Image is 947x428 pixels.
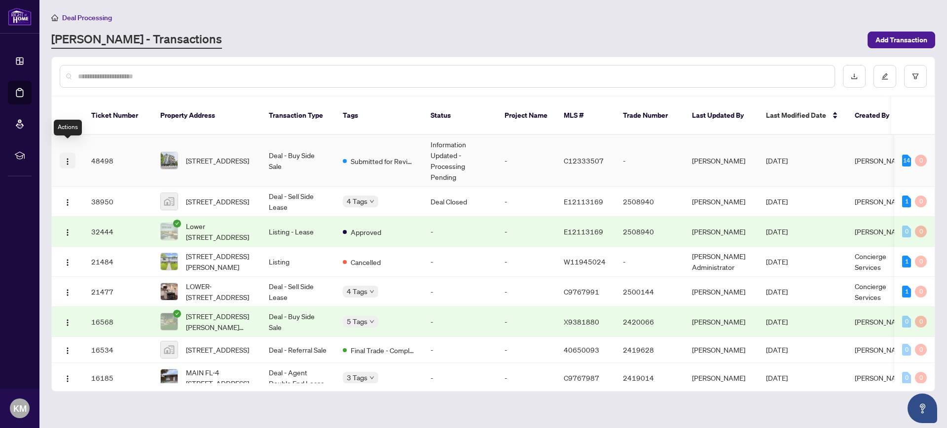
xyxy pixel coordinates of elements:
[497,97,556,135] th: Project Name
[60,254,75,269] button: Logo
[615,307,684,337] td: 2420066
[684,135,758,187] td: [PERSON_NAME]
[766,197,788,206] span: [DATE]
[423,363,497,393] td: -
[902,226,911,237] div: 0
[261,277,335,307] td: Deal - Sell Side Lease
[902,196,911,207] div: 1
[186,311,253,332] span: [STREET_ADDRESS][PERSON_NAME][PERSON_NAME]
[60,194,75,209] button: Logo
[186,251,253,272] span: [STREET_ADDRESS][PERSON_NAME]
[261,97,335,135] th: Transaction Type
[564,317,599,326] span: X9381880
[615,277,684,307] td: 2500144
[347,196,367,207] span: 4 Tags
[615,247,684,277] td: -
[902,286,911,297] div: 1
[161,253,178,270] img: thumbnail-img
[261,135,335,187] td: Deal - Buy Side Sale
[261,217,335,247] td: Listing - Lease
[351,257,381,267] span: Cancelled
[847,97,906,135] th: Created By
[855,197,908,206] span: [PERSON_NAME]
[423,187,497,217] td: Deal Closed
[161,313,178,330] img: thumbnail-img
[161,193,178,210] img: thumbnail-img
[564,373,599,382] span: C9767987
[904,65,927,88] button: filter
[186,281,253,302] span: LOWER-[STREET_ADDRESS]
[161,223,178,240] img: thumbnail-img
[915,372,927,384] div: 0
[64,259,72,266] img: Logo
[186,344,249,355] span: [STREET_ADDRESS]
[908,394,937,423] button: Open asap
[497,135,556,187] td: -
[64,158,72,165] img: Logo
[868,32,935,48] button: Add Transaction
[51,31,222,49] a: [PERSON_NAME] - Transactions
[564,156,604,165] span: C12333507
[51,14,58,21] span: home
[261,337,335,363] td: Deal - Referral Sale
[423,307,497,337] td: -
[347,316,367,327] span: 5 Tags
[497,277,556,307] td: -
[347,286,367,297] span: 4 Tags
[766,257,788,266] span: [DATE]
[423,135,497,187] td: Information Updated - Processing Pending
[855,282,886,301] span: Concierge Services
[64,347,72,355] img: Logo
[351,227,381,237] span: Approved
[684,337,758,363] td: [PERSON_NAME]
[161,152,178,169] img: thumbnail-img
[60,224,75,239] button: Logo
[369,199,374,204] span: down
[161,369,178,386] img: thumbnail-img
[684,363,758,393] td: [PERSON_NAME]
[881,73,888,80] span: edit
[54,120,82,135] div: Actions
[684,97,758,135] th: Last Updated By
[902,256,911,267] div: 1
[855,252,886,271] span: Concierge Services
[684,307,758,337] td: [PERSON_NAME]
[186,367,253,389] span: MAIN FL-4 [STREET_ADDRESS]
[186,196,249,207] span: [STREET_ADDRESS]
[684,187,758,217] td: [PERSON_NAME]
[186,155,249,166] span: [STREET_ADDRESS]
[8,7,32,26] img: logo
[497,337,556,363] td: -
[855,156,908,165] span: [PERSON_NAME]
[173,310,181,318] span: check-circle
[915,155,927,166] div: 0
[766,110,826,121] span: Last Modified Date
[64,319,72,327] img: Logo
[912,73,919,80] span: filter
[161,283,178,300] img: thumbnail-img
[915,226,927,237] div: 0
[902,344,911,356] div: 0
[915,256,927,267] div: 0
[615,337,684,363] td: 2419628
[684,247,758,277] td: [PERSON_NAME] Administrator
[615,97,684,135] th: Trade Number
[64,229,72,236] img: Logo
[423,277,497,307] td: -
[855,317,908,326] span: [PERSON_NAME]
[64,198,72,206] img: Logo
[83,307,152,337] td: 16568
[564,287,599,296] span: C9767991
[497,363,556,393] td: -
[83,247,152,277] td: 21484
[766,345,788,354] span: [DATE]
[855,373,908,382] span: [PERSON_NAME]
[615,135,684,187] td: -
[843,65,866,88] button: download
[423,97,497,135] th: Status
[60,314,75,329] button: Logo
[758,97,847,135] th: Last Modified Date
[766,287,788,296] span: [DATE]
[64,375,72,383] img: Logo
[851,73,858,80] span: download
